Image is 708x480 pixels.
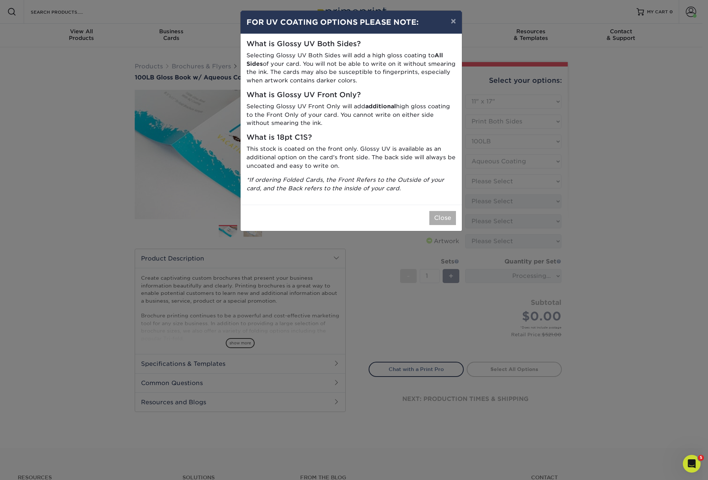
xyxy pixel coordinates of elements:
[445,11,462,31] button: ×
[698,455,704,461] span: 5
[246,133,456,142] h5: What is 18pt C1S?
[246,145,456,170] p: This stock is coated on the front only. Glossy UV is available as an additional option on the car...
[429,211,456,225] button: Close
[246,102,456,127] p: Selecting Glossy UV Front Only will add high gloss coating to the Front Only of your card. You ca...
[365,103,396,110] strong: additional
[246,52,443,67] strong: All Sides
[246,176,444,192] i: *If ordering Folded Cards, the Front Refers to the Outside of your card, and the Back refers to t...
[246,17,456,28] h4: FOR UV COATING OPTIONS PLEASE NOTE:
[246,51,456,85] p: Selecting Glossy UV Both Sides will add a high gloss coating to of your card. You will not be abl...
[683,455,701,473] iframe: Intercom live chat
[246,40,456,48] h5: What is Glossy UV Both Sides?
[246,91,456,99] h5: What is Glossy UV Front Only?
